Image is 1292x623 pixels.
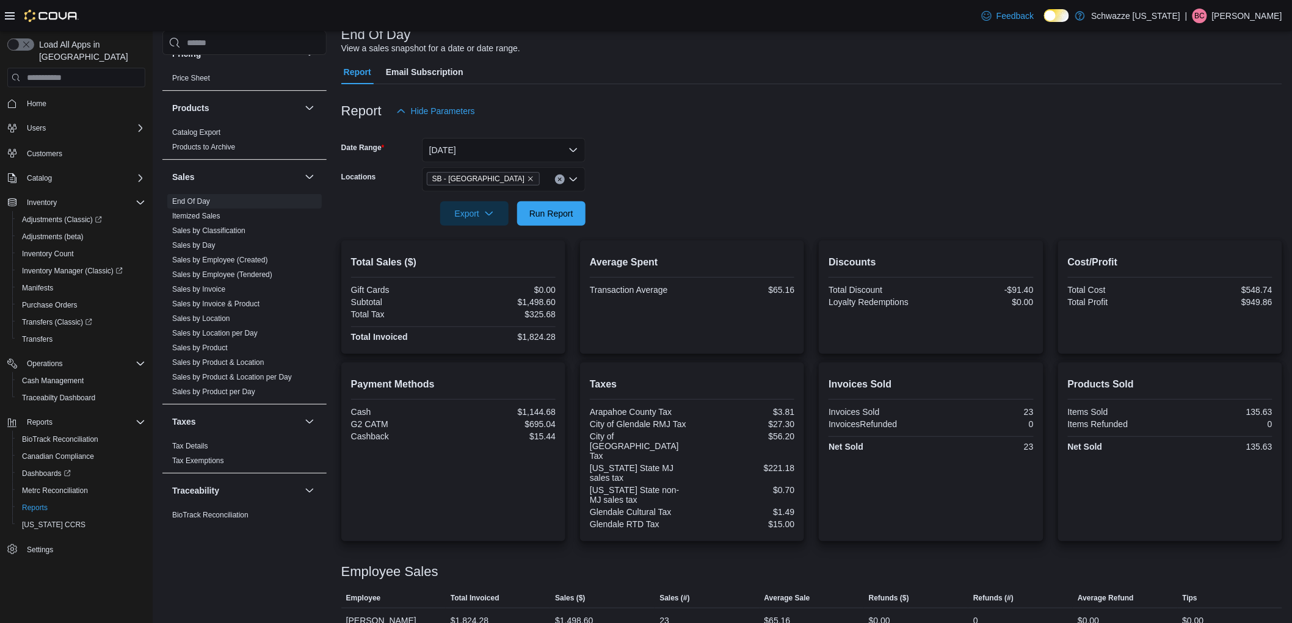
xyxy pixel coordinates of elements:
[440,201,509,226] button: Export
[695,507,795,517] div: $1.49
[422,138,586,162] button: [DATE]
[695,431,795,441] div: $56.20
[829,255,1033,270] h2: Discounts
[529,207,573,220] span: Run Report
[17,449,99,464] a: Canadian Compliance
[22,121,145,135] span: Users
[351,419,451,429] div: G2 CATM
[829,407,929,417] div: Invoices Sold
[12,331,150,348] button: Transfers
[427,172,540,185] span: SB - Glendale
[172,197,210,206] a: End Of Day
[22,415,57,430] button: Reports
[302,101,317,115] button: Products
[172,456,224,465] a: Tax Exemptions
[27,417,53,427] span: Reports
[22,317,92,327] span: Transfers (Classic)
[2,170,150,187] button: Catalog
[17,212,145,227] span: Adjustments (Classic)
[1068,255,1272,270] h2: Cost/Profit
[17,247,79,261] a: Inventory Count
[302,483,317,498] button: Traceability
[351,377,556,392] h2: Payment Methods
[12,262,150,279] a: Inventory Manager (Classic)
[1068,285,1168,295] div: Total Cost
[22,520,85,530] span: [US_STATE] CCRS
[12,279,150,297] button: Manifests
[17,264,145,278] span: Inventory Manager (Classic)
[172,241,216,250] a: Sales by Day
[27,359,63,369] span: Operations
[22,376,84,386] span: Cash Management
[302,170,317,184] button: Sales
[12,499,150,516] button: Reports
[172,300,259,308] a: Sales by Invoice & Product
[17,500,145,515] span: Reports
[172,344,228,352] a: Sales by Product
[22,146,67,161] a: Customers
[448,201,501,226] span: Export
[829,377,1033,392] h2: Invoices Sold
[432,173,524,185] span: SB - [GEOGRAPHIC_DATA]
[17,373,89,388] a: Cash Management
[172,314,230,323] span: Sales by Location
[341,143,385,153] label: Date Range
[27,149,62,159] span: Customers
[172,329,258,337] a: Sales by Location per Day
[27,545,53,555] span: Settings
[1185,9,1188,23] p: |
[172,484,300,497] button: Traceability
[977,4,1039,28] a: Feedback
[12,465,150,482] a: Dashboards
[17,332,145,347] span: Transfers
[411,105,475,117] span: Hide Parameters
[22,486,88,495] span: Metrc Reconciliation
[172,256,268,264] a: Sales by Employee (Created)
[351,407,451,417] div: Cash
[22,121,51,135] button: Users
[2,194,150,211] button: Inventory
[829,419,929,429] div: InvoicesRefunded
[172,142,235,152] span: Products to Archive
[341,27,411,42] h3: End Of Day
[455,285,556,295] div: $0.00
[22,356,68,371] button: Operations
[17,391,145,405] span: Traceabilty Dashboard
[17,264,128,278] a: Inventory Manager (Classic)
[695,419,795,429] div: $27.30
[341,104,382,118] h3: Report
[172,416,196,428] h3: Taxes
[590,485,690,505] div: [US_STATE] State non-MJ sales tax
[172,285,225,293] a: Sales by Invoice
[695,485,795,495] div: $0.70
[695,463,795,473] div: $221.18
[17,281,58,295] a: Manifests
[172,102,209,114] h3: Products
[12,448,150,465] button: Canadian Compliance
[17,517,90,532] a: [US_STATE] CCRS
[17,315,145,330] span: Transfers (Classic)
[172,484,219,497] h3: Traceability
[172,226,245,236] span: Sales by Classification
[17,432,103,447] a: BioTrack Reconciliation
[17,500,53,515] a: Reports
[934,285,1034,295] div: -$91.40
[22,171,57,185] button: Catalog
[22,542,58,557] a: Settings
[17,247,145,261] span: Inventory Count
[695,519,795,529] div: $15.00
[27,123,46,133] span: Users
[455,419,556,429] div: $695.04
[22,145,145,160] span: Customers
[1195,9,1205,23] span: BC
[341,42,520,55] div: View a sales snapshot for a date or date range.
[162,125,327,159] div: Products
[7,90,145,590] nav: Complex example
[172,328,258,338] span: Sales by Location per Day
[17,212,107,227] a: Adjustments (Classic)
[12,516,150,533] button: [US_STATE] CCRS
[695,285,795,295] div: $65.16
[341,564,438,579] h3: Employee Sales
[22,232,84,242] span: Adjustments (beta)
